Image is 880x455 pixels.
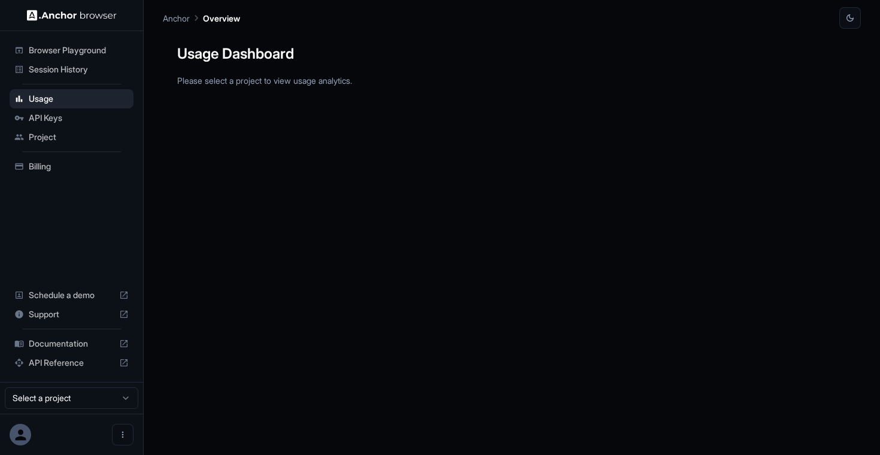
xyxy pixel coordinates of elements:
div: Billing [10,157,133,176]
span: Session History [29,63,129,75]
div: Session History [10,60,133,79]
div: API Keys [10,108,133,128]
div: Usage [10,89,133,108]
span: Schedule a demo [29,289,114,301]
button: Open menu [112,424,133,445]
span: API Reference [29,357,114,369]
span: Browser Playground [29,44,129,56]
span: Usage [29,93,129,105]
p: Please select a project to view usage analytics. [177,74,846,87]
img: Anchor Logo [27,10,117,21]
nav: breadcrumb [163,11,240,25]
div: Schedule a demo [10,286,133,305]
h4: Usage Dashboard [177,43,846,65]
p: Anchor [163,12,190,25]
span: Billing [29,160,129,172]
span: Project [29,131,129,143]
div: Project [10,128,133,147]
div: Browser Playground [10,41,133,60]
div: API Reference [10,353,133,372]
span: Support [29,308,114,320]
div: Support [10,305,133,324]
span: API Keys [29,112,129,124]
span: Documentation [29,338,114,350]
p: Overview [203,12,240,25]
div: Documentation [10,334,133,353]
